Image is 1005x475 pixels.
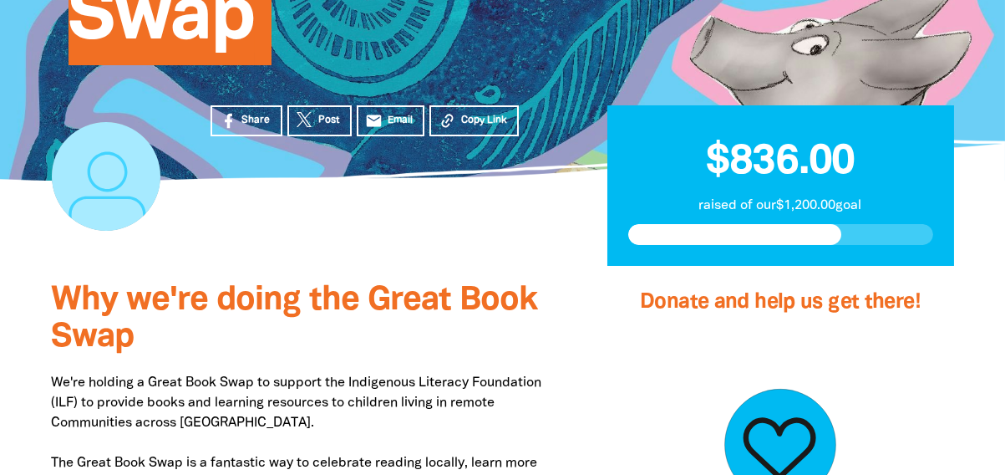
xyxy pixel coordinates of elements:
[628,196,933,216] p: raised of our $1,200.00 goal
[242,113,271,128] span: Share
[319,113,340,128] span: Post
[211,105,282,136] a: Share
[52,285,538,353] span: Why we're doing the Great Book Swap
[357,105,425,136] a: emailEmail
[388,113,413,128] span: Email
[365,112,383,130] i: email
[461,113,507,128] span: Copy Link
[429,105,519,136] button: Copy Link
[706,143,855,181] span: $836.00
[640,293,921,312] span: Donate and help us get there!
[287,105,352,136] a: Post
